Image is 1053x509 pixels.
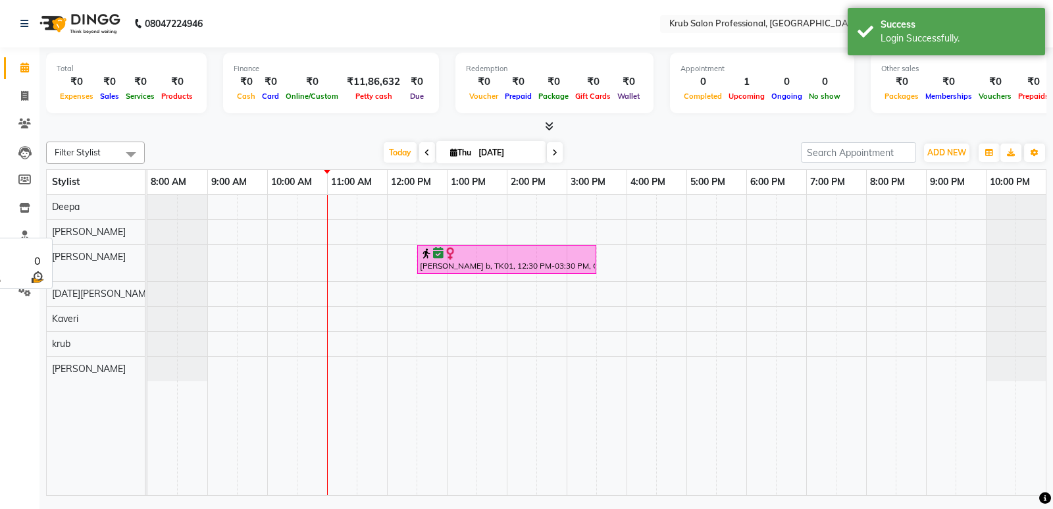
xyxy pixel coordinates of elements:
span: No show [806,92,844,101]
a: 6:00 PM [747,173,788,192]
img: wait_time.png [29,269,45,285]
b: 08047224946 [145,5,203,42]
div: ₹0 [501,74,535,90]
div: ₹0 [97,74,122,90]
span: Voucher [466,92,501,101]
span: Cash [234,92,259,101]
div: 0 [768,74,806,90]
div: ₹0 [572,74,614,90]
span: ADD NEW [927,147,966,157]
img: logo [34,5,124,42]
a: 5:00 PM [687,173,729,192]
div: 0 [806,74,844,90]
div: ₹0 [405,74,428,90]
div: ₹0 [881,74,922,90]
span: Gift Cards [572,92,614,101]
span: [PERSON_NAME] [52,251,126,263]
span: Vouchers [975,92,1015,101]
button: ADD NEW [924,144,969,162]
span: Prepaid [501,92,535,101]
span: [PERSON_NAME] [52,226,126,238]
a: 7:00 PM [807,173,848,192]
div: ₹0 [122,74,158,90]
div: ₹0 [975,74,1015,90]
span: Card [259,92,282,101]
span: Packages [881,92,922,101]
div: 0 [29,253,45,269]
a: 10:00 AM [268,173,315,192]
a: 12:00 PM [388,173,434,192]
div: ₹11,86,632 [342,74,405,90]
div: 1 [725,74,768,90]
a: 8:00 PM [867,173,908,192]
div: ₹0 [259,74,282,90]
span: Completed [681,92,725,101]
div: ₹0 [535,74,572,90]
a: 8:00 AM [147,173,190,192]
span: Kaveri [52,313,78,325]
div: Appointment [681,63,844,74]
a: 11:00 AM [328,173,375,192]
div: ₹0 [282,74,342,90]
div: ₹0 [234,74,259,90]
div: ₹0 [57,74,97,90]
span: Filter Stylist [55,147,101,157]
a: 9:00 PM [927,173,968,192]
div: [PERSON_NAME] b, TK01, 12:30 PM-03:30 PM, Global Hair Colour Majirel - [DEMOGRAPHIC_DATA] Up to N... [419,247,595,272]
span: Products [158,92,196,101]
iframe: chat widget [998,456,1040,496]
span: Upcoming [725,92,768,101]
div: ₹0 [922,74,975,90]
div: ₹0 [614,74,643,90]
span: Expenses [57,92,97,101]
span: Petty cash [352,92,396,101]
span: Due [407,92,427,101]
span: Sales [97,92,122,101]
div: ₹0 [466,74,501,90]
span: Wallet [614,92,643,101]
div: Redemption [466,63,643,74]
div: Total [57,63,196,74]
span: Today [384,142,417,163]
div: ₹0 [1015,74,1052,90]
span: Package [535,92,572,101]
div: Login Successfully. [881,32,1035,45]
div: Success [881,18,1035,32]
span: krub [52,338,70,350]
div: Finance [234,63,428,74]
span: Memberships [922,92,975,101]
a: 1:00 PM [448,173,489,192]
input: 2025-09-04 [475,143,540,163]
a: 10:00 PM [987,173,1033,192]
span: Prepaids [1015,92,1052,101]
span: [PERSON_NAME] [52,363,126,375]
span: Thu [447,147,475,157]
div: 0 [681,74,725,90]
a: 3:00 PM [567,173,609,192]
span: Services [122,92,158,101]
a: 9:00 AM [208,173,250,192]
span: Deepa [52,201,80,213]
span: Online/Custom [282,92,342,101]
span: [DATE][PERSON_NAME] [52,288,154,300]
span: Ongoing [768,92,806,101]
div: ₹0 [158,74,196,90]
span: Stylist [52,176,80,188]
input: Search Appointment [801,142,916,163]
a: 2:00 PM [507,173,549,192]
a: 4:00 PM [627,173,669,192]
